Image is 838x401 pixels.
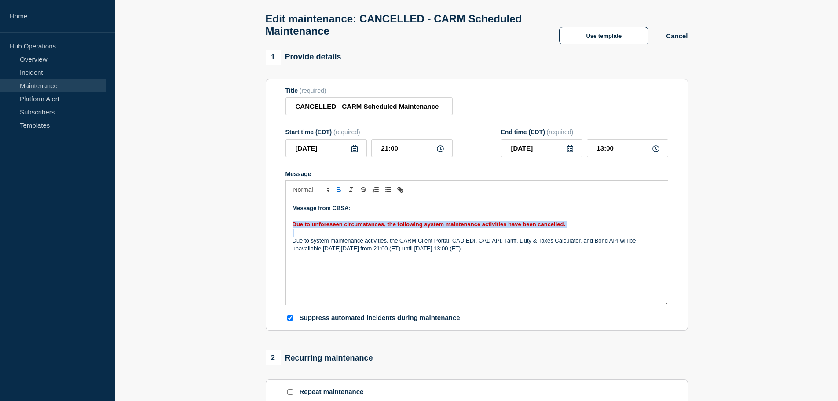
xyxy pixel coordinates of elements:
button: Toggle italic text [345,184,357,195]
div: Message [285,170,668,177]
input: HH:MM [371,139,453,157]
button: Use template [559,27,648,44]
div: Recurring maintenance [266,350,373,365]
strong: Due to unforeseen circumstances, the following system maintenance activities have been cancelled. [293,221,566,228]
p: Suppress automated incidents during maintenance [300,314,460,322]
div: Provide details [266,50,341,65]
button: Cancel [666,32,688,40]
button: Toggle link [394,184,406,195]
div: Start time (EDT) [285,129,453,136]
strong: Message from CBSA: [293,205,351,211]
div: Message [286,199,668,305]
p: Due to system maintenance activities, the CARM Client Portal, CAD EDI, CAD API, Tariff, Duty & Ta... [293,237,661,253]
input: Title [285,97,453,115]
input: YYYY-MM-DD [285,139,367,157]
span: 1 [266,50,281,65]
input: HH:MM [587,139,668,157]
div: End time (EDT) [501,129,668,136]
button: Toggle ordered list [370,184,382,195]
span: Font size [289,184,333,195]
button: Toggle strikethrough text [357,184,370,195]
span: 2 [266,350,281,365]
p: Repeat maintenance [300,388,364,396]
button: Toggle bold text [333,184,345,195]
input: YYYY-MM-DD [501,139,582,157]
span: (required) [547,129,574,136]
h1: Edit maintenance: CANCELLED - CARM Scheduled Maintenance [266,13,542,37]
div: Title [285,87,453,94]
input: Repeat maintenance [287,389,293,395]
span: (required) [300,87,326,94]
button: Toggle bulleted list [382,184,394,195]
span: (required) [333,129,360,136]
input: Suppress automated incidents during maintenance [287,315,293,321]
